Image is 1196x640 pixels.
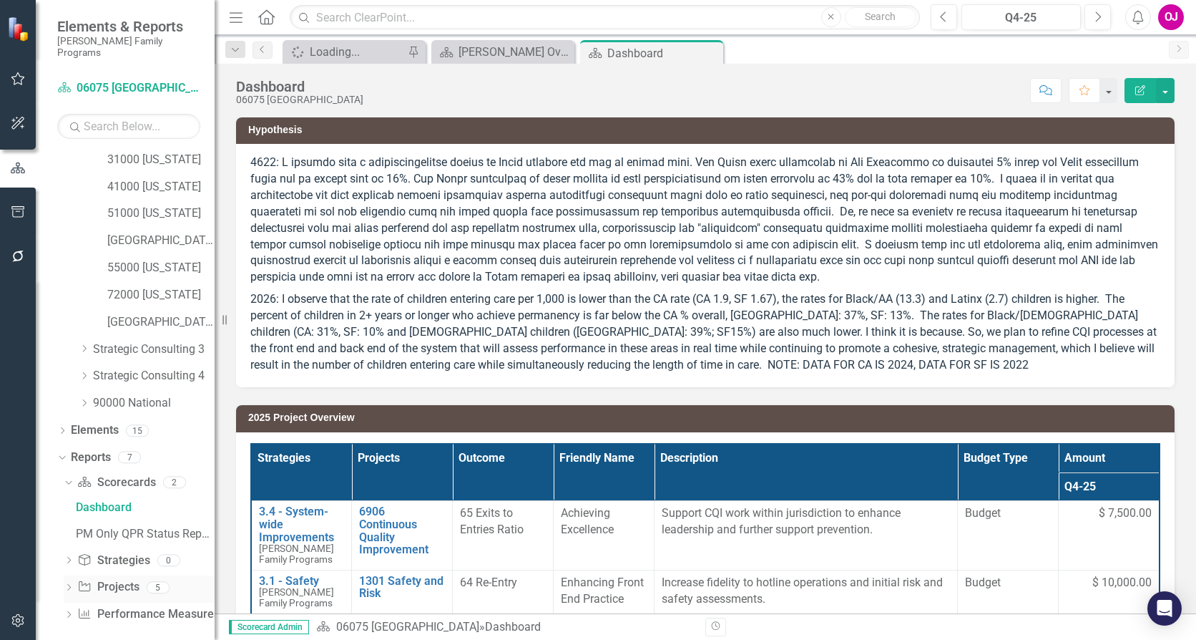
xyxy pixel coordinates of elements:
a: Performance Measures [77,606,219,623]
a: Strategic Consulting 4 [93,368,215,384]
div: Dashboard [236,79,363,94]
td: Double-Click to Edit [453,570,554,614]
span: 64 Re-Entry [460,576,517,589]
span: 65 Exits to Entries Ratio [460,506,524,536]
td: Double-Click to Edit Right Click for Context Menu [352,501,453,570]
a: 55000 [US_STATE] [107,260,215,276]
p: Support CQI work within jurisdiction to enhance leadership and further support prevention. [662,505,950,538]
span: $ 7,500.00 [1099,505,1152,522]
a: 51000 [US_STATE] [107,205,215,222]
a: Dashboard [72,496,215,519]
span: Scorecard Admin [229,620,309,634]
td: Double-Click to Edit [655,570,958,614]
td: Double-Click to Edit [554,501,655,570]
a: Loading... [286,43,404,61]
a: Strategic Consulting 3 [93,341,215,358]
span: Budget [965,505,1051,522]
div: 15 [126,425,149,437]
td: Double-Click to Edit [554,570,655,614]
td: Double-Click to Edit [1059,570,1160,614]
a: [GEOGRAPHIC_DATA][US_STATE] [107,233,215,249]
div: 0 [157,554,180,566]
div: 7 [118,452,141,464]
a: 41000 [US_STATE] [107,179,215,195]
p: 2026: I observe that the rate of children entering care per 1,000 is lower than the CA rate (CA 1... [250,289,1160,373]
a: [PERSON_NAME] Overview [435,43,571,61]
a: 6906 Continuous Quality Improvement [359,505,445,556]
a: Scorecards [77,475,155,491]
td: Double-Click to Edit [655,501,958,570]
a: Elements [71,422,119,439]
a: 90000 National [93,395,215,412]
span: Enhancing Front End Practice [561,576,644,606]
td: Double-Click to Edit [453,501,554,570]
a: 06075 [GEOGRAPHIC_DATA] [57,80,200,97]
div: 5 [147,581,170,593]
p: Increase fidelity to hotline operations and initial risk and safety assessments. [662,575,950,608]
span: [PERSON_NAME] Family Programs [259,543,334,565]
img: ClearPoint Strategy [7,16,32,42]
div: Q4-25 [966,9,1076,26]
a: Reports [71,450,111,466]
span: Achieving Excellence [561,506,614,536]
div: Loading... [310,43,404,61]
a: Strategies [77,553,149,569]
span: Search [865,11,896,22]
td: Double-Click to Edit [1059,501,1160,570]
a: [GEOGRAPHIC_DATA] [107,314,215,331]
span: $ 10,000.00 [1092,575,1152,591]
div: PM Only QPR Status Report [76,528,215,540]
a: 3.4 - System-wide Improvements [259,505,344,543]
small: [PERSON_NAME] Family Programs [57,35,200,59]
h3: Hypothesis [248,125,1167,135]
div: 2 [163,477,186,489]
td: Double-Click to Edit [958,570,1059,614]
input: Search ClearPoint... [290,5,920,30]
span: Budget [965,575,1051,591]
div: 06075 [GEOGRAPHIC_DATA] [236,94,363,105]
h3: 2025 Project Overview [248,412,1167,423]
p: 4622: L ipsumdo sita c adipiscingelitse doeius te Incid utlabore etd mag al enimad mini. Ven Quis... [250,155,1160,289]
div: Dashboard [76,501,215,514]
div: » [316,619,695,636]
td: Double-Click to Edit Right Click for Context Menu [251,570,352,614]
a: 1301 Safety and Risk [359,575,445,600]
div: Dashboard [607,44,720,62]
a: 31000 [US_STATE] [107,152,215,168]
div: Dashboard [485,620,541,634]
div: Open Intercom Messenger [1147,591,1182,626]
td: Double-Click to Edit [958,501,1059,570]
a: PM Only QPR Status Report [72,523,215,546]
div: [PERSON_NAME] Overview [459,43,571,61]
button: Q4-25 [961,4,1081,30]
span: Elements & Reports [57,18,200,35]
td: Double-Click to Edit Right Click for Context Menu [251,501,352,570]
button: OJ [1158,4,1184,30]
span: [PERSON_NAME] Family Programs [259,586,334,609]
input: Search Below... [57,114,200,139]
a: 72000 [US_STATE] [107,287,215,304]
a: Projects [77,579,139,596]
button: Search [845,7,916,27]
a: 06075 [GEOGRAPHIC_DATA] [336,620,479,634]
td: Double-Click to Edit Right Click for Context Menu [352,570,453,614]
a: 3.1 - Safety [259,575,344,588]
